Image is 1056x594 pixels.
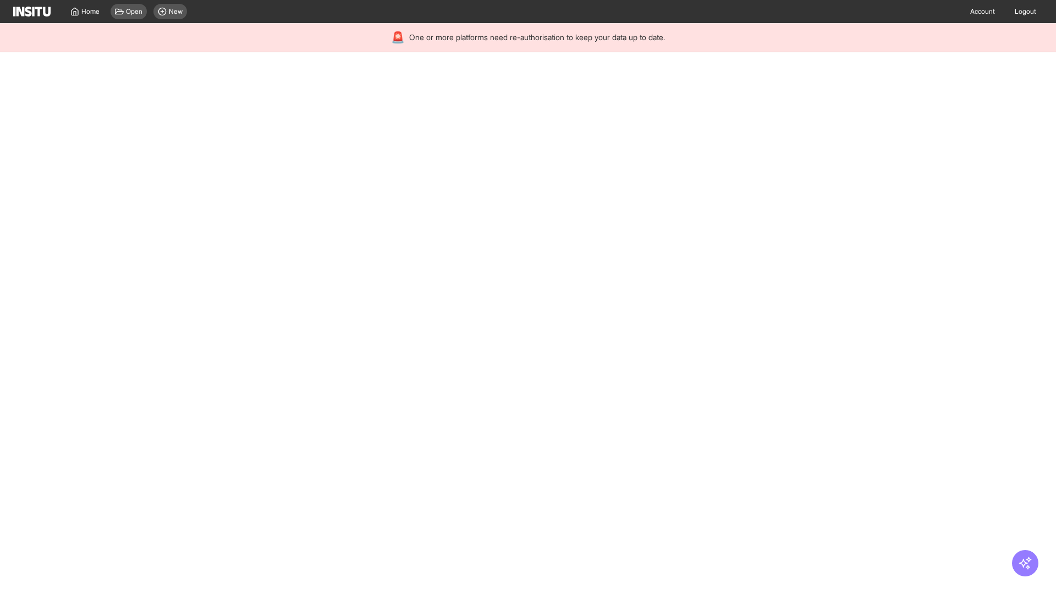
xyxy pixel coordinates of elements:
[169,7,183,16] span: New
[81,7,100,16] span: Home
[126,7,142,16] span: Open
[409,32,665,43] span: One or more platforms need re-authorisation to keep your data up to date.
[391,30,405,45] div: 🚨
[13,7,51,16] img: Logo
